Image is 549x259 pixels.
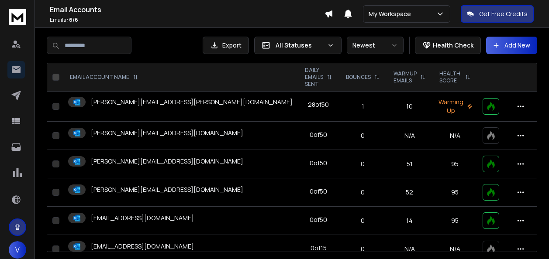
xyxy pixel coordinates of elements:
[387,207,432,235] td: 14
[415,37,481,54] button: Health Check
[387,150,432,178] td: 51
[344,188,381,197] p: 0
[9,241,26,259] button: V
[91,214,194,222] p: [EMAIL_ADDRESS][DOMAIN_NAME]
[387,92,432,122] td: 10
[310,159,327,167] div: 0 of 50
[461,5,534,23] button: Get Free Credits
[9,9,26,25] img: logo
[203,37,249,54] button: Export
[438,245,472,253] p: N/A
[91,129,243,137] p: [PERSON_NAME][EMAIL_ADDRESS][DOMAIN_NAME]
[308,100,329,109] div: 28 of 50
[369,10,414,18] p: My Workspace
[438,98,472,115] p: Warming Up
[91,185,243,194] p: [PERSON_NAME][EMAIL_ADDRESS][DOMAIN_NAME]
[344,102,381,111] p: 1
[69,16,78,24] span: 6 / 6
[276,41,324,50] p: All Statuses
[346,74,371,81] p: BOUNCES
[486,37,537,54] button: Add New
[439,70,462,84] p: HEALTH SCORE
[432,178,477,207] td: 95
[347,37,404,54] button: Newest
[479,10,528,18] p: Get Free Credits
[438,131,472,140] p: N/A
[310,187,327,196] div: 0 of 50
[344,216,381,225] p: 0
[432,150,477,178] td: 95
[50,17,325,24] p: Emails :
[305,67,323,88] p: DAILY EMAILS SENT
[91,157,243,166] p: [PERSON_NAME][EMAIL_ADDRESS][DOMAIN_NAME]
[432,207,477,235] td: 95
[344,131,381,140] p: 0
[344,160,381,168] p: 0
[91,98,293,106] p: [PERSON_NAME][EMAIL_ADDRESS][PERSON_NAME][DOMAIN_NAME]
[311,244,327,252] div: 0 of 15
[387,122,432,150] td: N/A
[394,70,417,84] p: WARMUP EMAILS
[433,41,473,50] p: Health Check
[310,130,327,139] div: 0 of 50
[344,245,381,253] p: 0
[387,178,432,207] td: 52
[91,242,194,251] p: [EMAIL_ADDRESS][DOMAIN_NAME]
[310,215,327,224] div: 0 of 50
[50,4,325,15] h1: Email Accounts
[70,74,138,81] div: EMAIL ACCOUNT NAME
